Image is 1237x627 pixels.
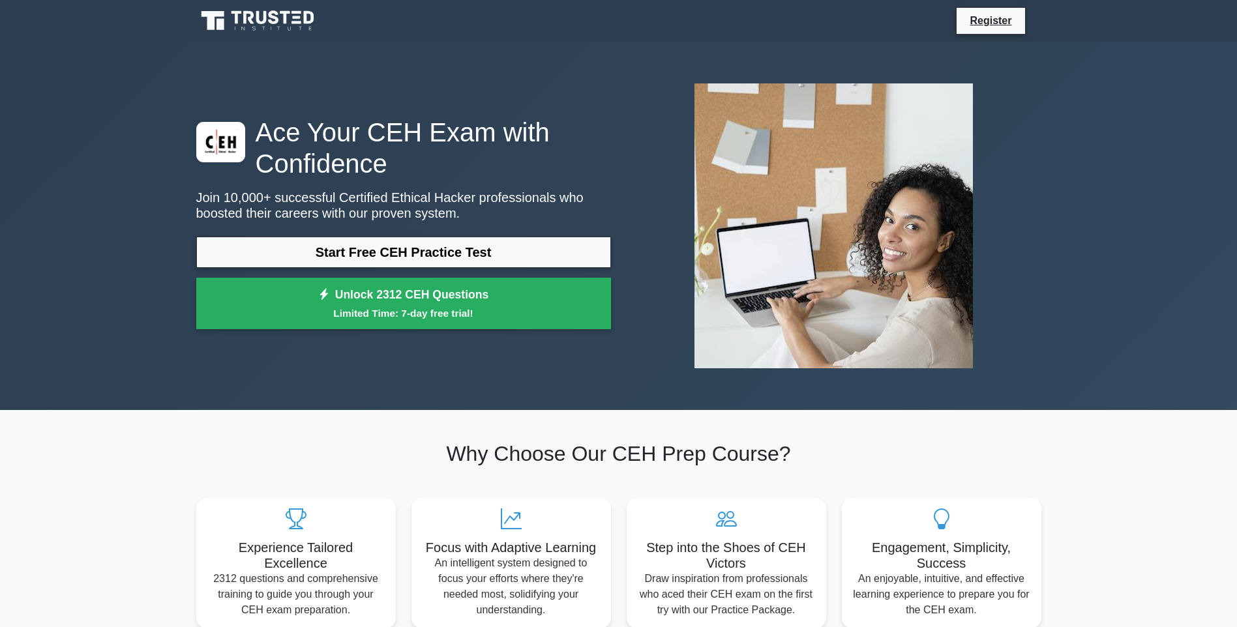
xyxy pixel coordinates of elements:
[422,555,601,618] p: An intelligent system designed to focus your efforts where they're needed most, solidifying your ...
[207,571,385,618] p: 2312 questions and comprehensive training to guide you through your CEH exam preparation.
[196,190,611,221] p: Join 10,000+ successful Certified Ethical Hacker professionals who boosted their careers with our...
[207,540,385,571] h5: Experience Tailored Excellence
[196,441,1041,466] h2: Why Choose Our CEH Prep Course?
[852,540,1031,571] h5: Engagement, Simplicity, Success
[637,540,816,571] h5: Step into the Shoes of CEH Victors
[852,571,1031,618] p: An enjoyable, intuitive, and effective learning experience to prepare you for the CEH exam.
[637,571,816,618] p: Draw inspiration from professionals who aced their CEH exam on the first try with our Practice Pa...
[962,12,1019,29] a: Register
[196,237,611,268] a: Start Free CEH Practice Test
[213,306,595,321] small: Limited Time: 7-day free trial!
[422,540,601,555] h5: Focus with Adaptive Learning
[196,278,611,330] a: Unlock 2312 CEH QuestionsLimited Time: 7-day free trial!
[196,117,611,179] h1: Ace Your CEH Exam with Confidence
